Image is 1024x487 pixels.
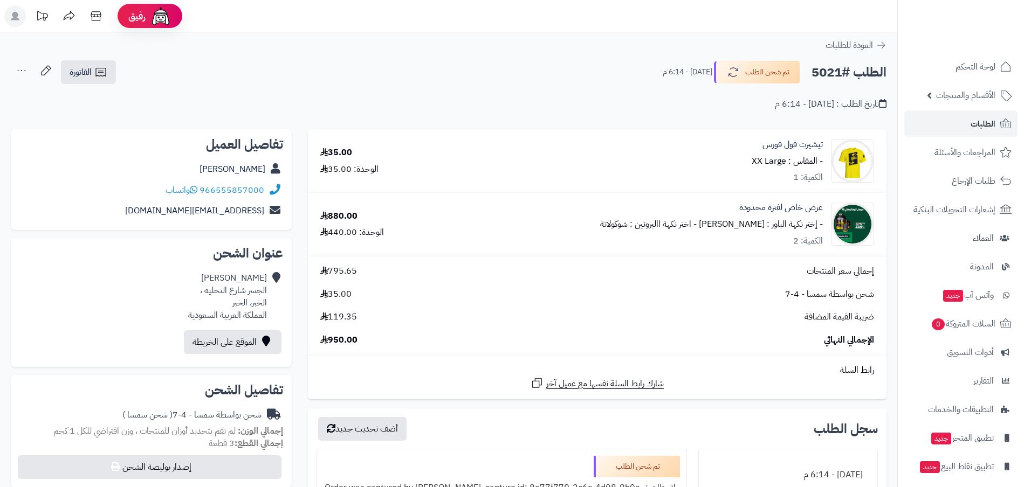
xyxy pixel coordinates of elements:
[831,140,874,183] img: fullforce_t-shirt_yellow-845x845-90x90.png
[29,5,56,30] a: تحديثات المنصة
[600,218,697,231] small: - اختر نكهة االبروتين : شوكولاتة
[971,116,995,131] span: الطلبات
[904,111,1018,137] a: الطلبات
[956,59,995,74] span: لوحة التحكم
[904,168,1018,194] a: طلبات الإرجاع
[904,425,1018,451] a: تطبيق المتجرجديد
[594,456,680,477] div: تم شحن الطلب
[904,282,1018,308] a: وآتس آبجديد
[904,396,1018,422] a: التطبيقات والخدمات
[122,408,173,421] span: ( شحن سمسا )
[904,197,1018,222] a: إشعارات التحويلات البنكية
[826,39,873,52] span: العودة للطلبات
[705,464,871,485] div: [DATE] - 6:14 م
[913,202,995,217] span: إشعارات التحويلات البنكية
[320,265,357,277] span: 795.65
[812,61,886,84] h2: الطلب #5021
[930,430,994,446] span: تطبيق المتجر
[209,437,283,450] small: 3 قطعة
[19,384,283,396] h2: تفاصيل الشحن
[714,61,800,84] button: تم شحن الطلب
[166,184,197,197] a: واتساب
[546,378,664,390] span: شارك رابط السلة نفسها مع عميل آخر
[952,173,995,189] span: طلبات الإرجاع
[920,461,940,473] span: جديد
[200,163,265,176] a: [PERSON_NAME]
[793,235,823,247] div: الكمية: 2
[235,437,283,450] strong: إجمالي القطع:
[752,155,823,168] small: - المقاس : XX Large
[320,210,358,222] div: 880.00
[53,425,236,437] span: لم تقم بتحديد أوزان للمنتجات ، وزن افتراضي للكل 1 كجم
[904,454,1018,479] a: تطبيق نقاط البيعجديد
[320,334,358,346] span: 950.00
[831,203,874,246] img: 1758136149-%D9%83%D9%88%D8%B1%D8%B3-90x90.jpg
[70,66,92,79] span: الفاتورة
[318,417,407,441] button: أضف تحديث جديد
[793,171,823,184] div: الكمية: 1
[699,218,823,231] small: - إختر نكهة الباور : [PERSON_NAME]
[928,402,994,417] span: التطبيقات والخدمات
[200,184,264,197] a: 966555857000
[904,368,1018,394] a: التقارير
[320,147,352,159] div: 35.00
[904,254,1018,280] a: المدونة
[970,259,994,274] span: المدونة
[934,145,995,160] span: المراجعات والأسئلة
[762,138,823,151] a: تيشيرت فول فورس
[824,334,874,346] span: الإجمالي النهائي
[188,272,267,321] div: [PERSON_NAME] الجسر شارع التحليه ، الخبر، الخبر المملكة العربية السعودية
[904,311,1018,337] a: السلات المتروكة0
[320,226,384,239] div: الوحدة: 440.00
[904,140,1018,165] a: المراجعات والأسئلة
[61,60,116,84] a: الفاتورة
[320,311,357,323] span: 119.35
[942,288,994,303] span: وآتس آب
[973,231,994,246] span: العملاء
[785,288,874,301] span: شحن بواسطة سمسا - 4-7
[122,409,262,421] div: شحن بواسطة سمسا - 4-7
[19,247,283,260] h2: عنوان الشحن
[807,265,874,277] span: إجمالي سعر المنتجات
[19,138,283,151] h2: تفاصيل العميل
[904,54,1018,80] a: لوحة التحكم
[814,422,878,435] h3: سجل الطلب
[125,204,264,217] a: [EMAIL_ADDRESS][DOMAIN_NAME]
[973,373,994,388] span: التقارير
[826,39,886,52] a: العودة للطلبات
[931,433,951,444] span: جديد
[805,311,874,323] span: ضريبة القيمة المضافة
[320,163,379,176] div: الوحدة: 35.00
[931,316,995,331] span: السلات المتروكة
[238,425,283,437] strong: إجمالي الوزن:
[663,67,712,78] small: [DATE] - 6:14 م
[739,201,823,214] a: عرض خاص لفترة محدودة
[18,455,281,479] button: إصدار بوليصة الشحن
[947,345,994,360] span: أدوات التسويق
[936,88,995,103] span: الأقسام والمنتجات
[904,339,1018,365] a: أدوات التسويق
[184,330,281,354] a: الموقع على الخريطة
[312,364,882,377] div: رابط السلة
[919,459,994,474] span: تطبيق نقاط البيع
[943,290,963,302] span: جديد
[150,5,171,27] img: ai-face.png
[128,10,146,23] span: رفيق
[531,377,664,390] a: شارك رابط السلة نفسها مع عميل آخر
[320,288,352,301] span: 35.00
[775,98,886,110] div: تاريخ الطلب : [DATE] - 6:14 م
[932,318,945,330] span: 0
[904,225,1018,251] a: العملاء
